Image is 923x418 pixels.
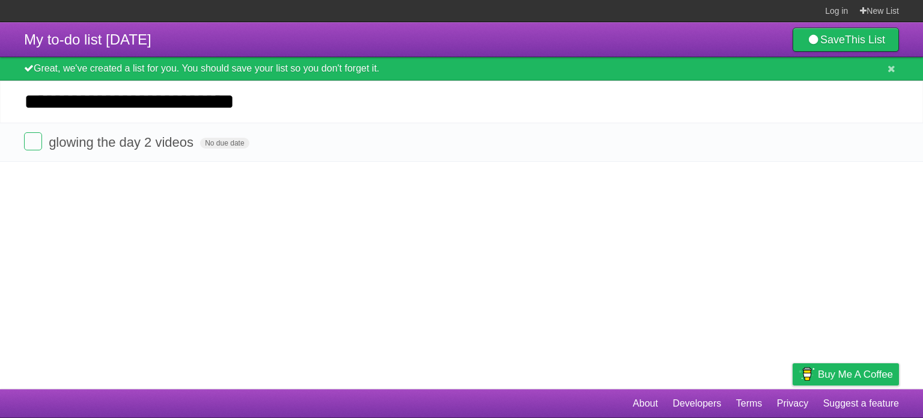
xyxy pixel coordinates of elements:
b: This List [845,34,885,46]
a: Suggest a feature [823,392,899,415]
span: No due date [200,138,249,149]
a: Privacy [777,392,808,415]
img: Buy me a coffee [799,364,815,384]
a: Developers [672,392,721,415]
a: Terms [736,392,763,415]
span: My to-do list [DATE] [24,31,151,48]
a: SaveThis List [793,28,899,52]
span: glowing the day 2 videos [49,135,196,150]
span: Buy me a coffee [818,364,893,385]
a: Buy me a coffee [793,363,899,386]
label: Done [24,132,42,150]
a: About [633,392,658,415]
